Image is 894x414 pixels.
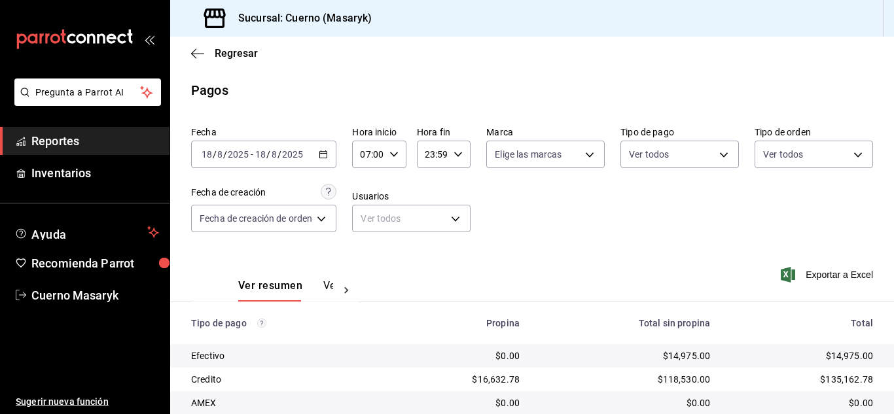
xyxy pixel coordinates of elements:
[223,149,227,160] span: /
[495,148,562,161] span: Elige las marcas
[486,128,605,137] label: Marca
[277,149,281,160] span: /
[763,148,803,161] span: Ver todos
[191,128,336,137] label: Fecha
[257,319,266,328] svg: Los pagos realizados con Pay y otras terminales son montos brutos.
[200,212,312,225] span: Fecha de creación de orden
[266,149,270,160] span: /
[191,349,379,362] div: Efectivo
[31,132,159,150] span: Reportes
[9,95,161,109] a: Pregunta a Parrot AI
[191,396,379,409] div: AMEX
[541,373,710,386] div: $118,530.00
[620,128,739,137] label: Tipo de pago
[191,47,258,60] button: Regresar
[400,349,520,362] div: $0.00
[731,318,873,328] div: Total
[191,186,266,199] div: Fecha de creación
[144,34,154,44] button: open_drawer_menu
[352,128,406,137] label: Hora inicio
[31,224,142,240] span: Ayuda
[400,318,520,328] div: Propina
[191,80,228,100] div: Pagos
[228,10,372,26] h3: Sucursal: Cuerno (Masaryk)
[755,128,873,137] label: Tipo de orden
[541,318,710,328] div: Total sin propina
[191,318,379,328] div: Tipo de pago
[217,149,223,160] input: --
[281,149,304,160] input: ----
[400,396,520,409] div: $0.00
[238,279,302,302] button: Ver resumen
[400,373,520,386] div: $16,632.78
[227,149,249,160] input: ----
[201,149,213,160] input: --
[731,373,873,386] div: $135,162.78
[541,396,710,409] div: $0.00
[251,149,253,160] span: -
[238,279,333,302] div: navigation tabs
[16,395,159,409] span: Sugerir nueva función
[731,396,873,409] div: $0.00
[14,78,161,106] button: Pregunta a Parrot AI
[191,373,379,386] div: Credito
[352,192,471,201] label: Usuarios
[731,349,873,362] div: $14,975.00
[213,149,217,160] span: /
[31,286,159,304] span: Cuerno Masaryk
[271,149,277,160] input: --
[31,164,159,182] span: Inventarios
[255,149,266,160] input: --
[215,47,258,60] span: Regresar
[541,349,710,362] div: $14,975.00
[323,279,372,302] button: Ver pagos
[629,148,669,161] span: Ver todos
[31,254,159,272] span: Recomienda Parrot
[352,205,471,232] div: Ver todos
[417,128,471,137] label: Hora fin
[783,267,873,283] button: Exportar a Excel
[35,86,141,99] span: Pregunta a Parrot AI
